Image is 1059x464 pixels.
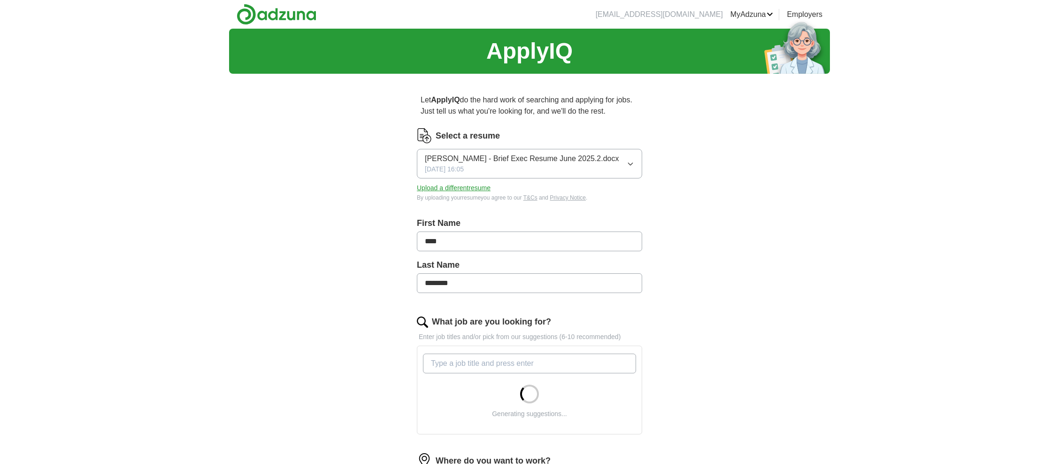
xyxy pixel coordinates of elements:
[425,164,464,174] span: [DATE] 16:05
[787,9,822,20] a: Employers
[550,194,586,201] a: Privacy Notice
[730,9,774,20] a: MyAdzuna
[417,332,642,342] p: Enter job titles and/or pick from our suggestions (6-10 recommended)
[432,316,551,328] label: What job are you looking for?
[486,34,573,68] h1: ApplyIQ
[417,128,432,143] img: CV Icon
[431,96,460,104] strong: ApplyIQ
[423,354,636,373] input: Type a job title and press enter
[523,194,537,201] a: T&Cs
[417,193,642,202] div: By uploading your resume you agree to our and .
[596,9,723,20] li: [EMAIL_ADDRESS][DOMAIN_NAME]
[436,130,500,142] label: Select a resume
[237,4,316,25] img: Adzuna logo
[417,217,642,230] label: First Name
[417,91,642,121] p: Let do the hard work of searching and applying for jobs. Just tell us what you're looking for, an...
[417,317,428,328] img: search.png
[492,409,567,419] div: Generating suggestions...
[425,153,619,164] span: [PERSON_NAME] - Brief Exec Resume June 2025.2.docx
[417,183,491,193] button: Upload a differentresume
[417,259,642,271] label: Last Name
[417,149,642,178] button: [PERSON_NAME] - Brief Exec Resume June 2025.2.docx[DATE] 16:05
